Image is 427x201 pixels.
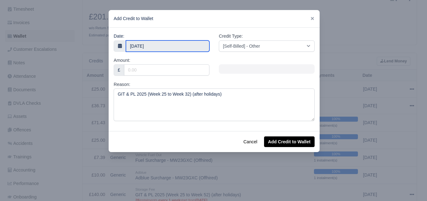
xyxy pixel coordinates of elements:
[219,33,243,40] label: Credit Type:
[396,171,427,201] iframe: Chat Widget
[124,64,209,76] input: 0.00
[114,64,124,76] div: £
[114,33,124,40] label: Date:
[109,10,320,28] div: Add Credit to Wallet
[264,136,315,147] button: Add Credit to Wallet
[239,136,261,147] button: Cancel
[114,81,130,88] label: Reason:
[114,57,130,64] label: Amount:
